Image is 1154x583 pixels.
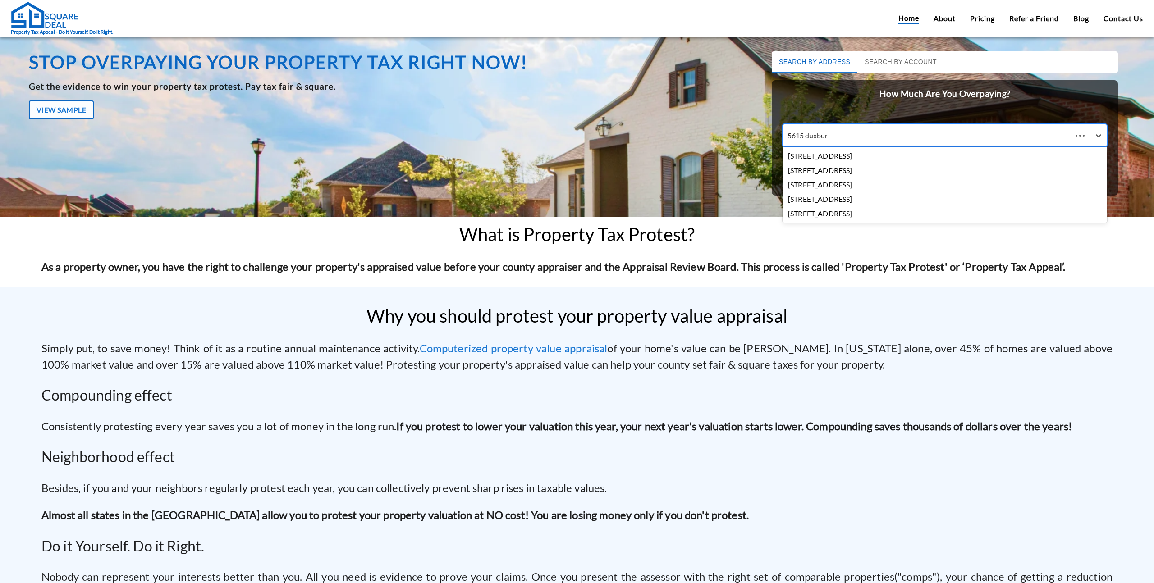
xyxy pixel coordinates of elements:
[41,480,1113,496] p: Besides, if you and your neighbors regularly protest each year, you can collectively prevent shar...
[29,100,94,119] button: View Sample
[41,418,1113,434] p: Consistently protesting every year saves you a lot of money in the long run.
[772,80,1118,108] h2: How Much Are You Overpaying?
[41,384,1113,406] h2: Compounding effect
[783,206,1107,221] div: [STREET_ADDRESS]
[898,13,919,24] a: Home
[1104,13,1143,24] a: Contact Us
[783,192,1107,206] div: [STREET_ADDRESS]
[396,419,1072,433] strong: If you protest to lower your valuation this year, your next year's valuation starts lower. Compou...
[11,1,113,36] a: Property Tax Appeal - Do it Yourself. Do it Right.
[41,446,1113,468] h2: Neighborhood effect
[11,1,78,28] img: Square Deal
[934,13,956,24] a: About
[772,51,857,73] button: Search by Address
[459,227,695,242] h2: What is Property Tax Protest?
[783,163,1107,178] div: [STREET_ADDRESS]
[29,81,336,91] b: Get the evidence to win your property tax protest. Pay tax fair & square.
[41,340,1113,373] p: Simply put, to save money! Think of it as a routine annual maintenance activity. of your home's v...
[41,535,1113,557] h2: Do it Yourself. Do it Right.
[29,51,664,73] h1: Stop overpaying your property tax right now!
[970,13,995,24] a: Pricing
[366,308,788,324] h2: Why you should protest your property value appraisal
[41,508,749,521] b: Almost all states in the [GEOGRAPHIC_DATA] allow you to protest your property valuation at NO cos...
[857,51,944,73] button: Search by Account
[420,342,608,355] a: Computerized property value appraisal
[1073,13,1089,24] a: Blog
[783,149,1107,163] div: [STREET_ADDRESS]
[41,260,1066,273] strong: As a property owner, you have the right to challenge your property's appraised value before your ...
[1009,13,1059,24] a: Refer a Friend
[772,51,1118,73] div: basic tabs example
[783,178,1107,192] div: [STREET_ADDRESS]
